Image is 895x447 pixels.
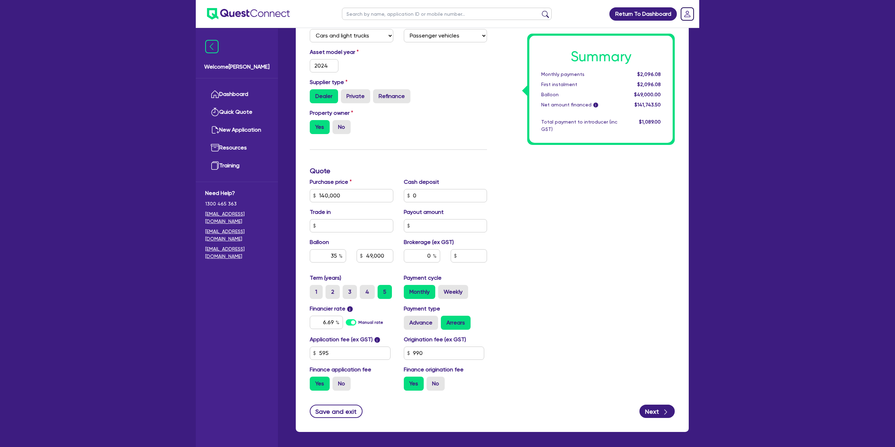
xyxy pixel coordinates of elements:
[310,120,330,134] label: Yes
[347,306,353,312] span: i
[438,285,468,299] label: Weekly
[639,405,675,418] button: Next
[310,178,352,186] label: Purchase price
[343,285,357,299] label: 3
[541,48,661,65] h1: Summary
[205,228,268,243] a: [EMAIL_ADDRESS][DOMAIN_NAME]
[404,365,464,374] label: Finance origination fee
[205,210,268,225] a: [EMAIL_ADDRESS][DOMAIN_NAME]
[325,285,340,299] label: 2
[378,285,392,299] label: 5
[310,167,487,175] h3: Quote
[207,8,290,20] img: quest-connect-logo-blue
[634,92,661,97] span: $49,000.00
[204,63,270,71] span: Welcome [PERSON_NAME]
[404,285,435,299] label: Monthly
[205,139,268,157] a: Resources
[427,377,445,391] label: No
[211,161,219,170] img: training
[310,78,348,86] label: Supplier type
[341,89,370,103] label: Private
[639,119,661,125] span: $1,089.00
[635,102,661,107] span: $141,743.50
[310,405,363,418] button: Save and exit
[373,89,410,103] label: Refinance
[404,178,439,186] label: Cash deposit
[310,238,329,246] label: Balloon
[536,118,623,133] div: Total payment to introducer (inc GST)
[205,157,268,175] a: Training
[404,274,442,282] label: Payment cycle
[360,285,375,299] label: 4
[332,120,351,134] label: No
[310,89,338,103] label: Dealer
[211,144,219,152] img: resources
[205,245,268,260] a: [EMAIL_ADDRESS][DOMAIN_NAME]
[637,71,661,77] span: $2,096.08
[536,91,623,98] div: Balloon
[404,335,466,344] label: Origination fee (ex GST)
[342,8,552,20] input: Search by name, application ID or mobile number...
[205,85,268,103] a: Dashboard
[332,377,351,391] label: No
[205,189,268,197] span: Need Help?
[310,109,353,117] label: Property owner
[441,316,471,330] label: Arrears
[305,48,399,56] label: Asset model year
[358,319,383,326] label: Manual rate
[678,5,696,23] a: Dropdown toggle
[404,377,424,391] label: Yes
[637,82,661,87] span: $2,096.08
[205,200,268,208] span: 1300 465 363
[593,103,598,108] span: i
[310,305,353,313] label: Financier rate
[310,377,330,391] label: Yes
[536,101,623,109] div: Net amount financed
[609,7,677,21] a: Return To Dashboard
[404,316,438,330] label: Advance
[205,40,219,53] img: icon-menu-close
[404,305,440,313] label: Payment type
[310,274,341,282] label: Term (years)
[310,335,373,344] label: Application fee (ex GST)
[310,285,323,299] label: 1
[404,208,444,216] label: Payout amount
[310,365,371,374] label: Finance application fee
[536,71,623,78] div: Monthly payments
[374,337,380,343] span: i
[211,126,219,134] img: new-application
[205,121,268,139] a: New Application
[310,208,331,216] label: Trade in
[211,108,219,116] img: quick-quote
[205,103,268,121] a: Quick Quote
[404,238,454,246] label: Brokerage (ex GST)
[536,81,623,88] div: First instalment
